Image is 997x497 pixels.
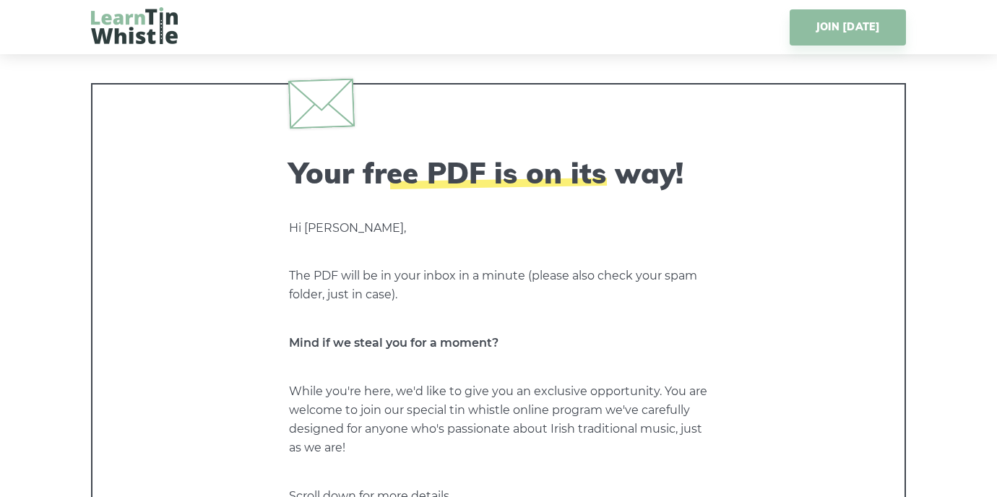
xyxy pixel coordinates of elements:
[289,336,498,350] strong: Mind if we steal you for a moment?
[289,382,708,457] p: While you're here, we'd like to give you an exclusive opportunity. You are welcome to join our sp...
[91,7,178,44] img: LearnTinWhistle.com
[288,78,355,129] img: envelope.svg
[790,9,906,46] a: JOIN [DATE]
[289,155,708,190] h2: Your free PDF is on its way!
[289,267,708,304] p: The PDF will be in your inbox in a minute (please also check your spam folder, just in case).
[289,219,708,238] p: Hi [PERSON_NAME],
